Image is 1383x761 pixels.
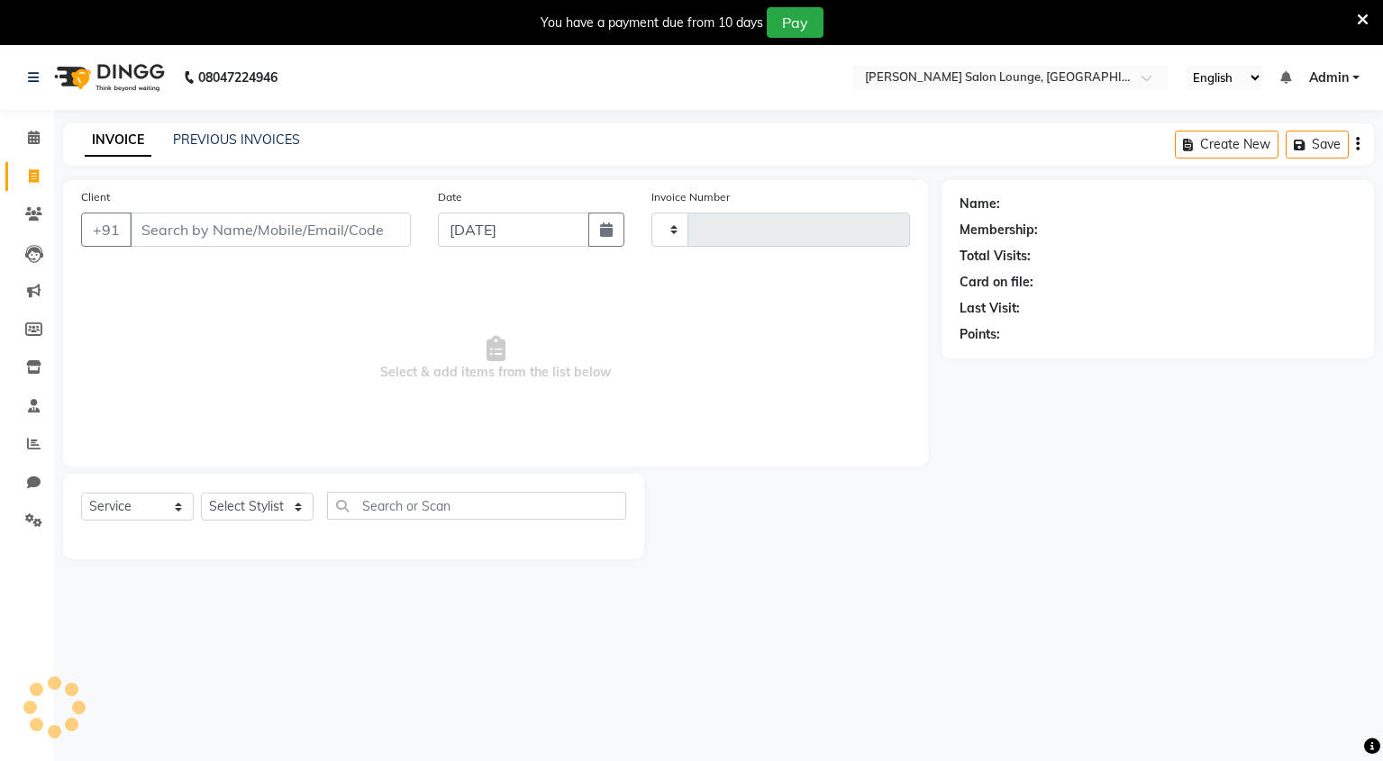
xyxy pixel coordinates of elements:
div: Total Visits: [960,247,1031,266]
div: You have a payment due from 10 days [541,14,763,32]
b: 08047224946 [198,52,278,103]
input: Search or Scan [327,492,626,520]
a: PREVIOUS INVOICES [173,131,300,148]
button: Pay [767,7,823,38]
span: Select & add items from the list below [81,268,910,448]
div: Card on file: [960,273,1033,292]
input: Search by Name/Mobile/Email/Code [130,213,411,247]
div: Name: [960,195,1000,213]
div: Membership: [960,221,1038,240]
div: Last Visit: [960,299,1020,318]
label: Date [438,189,462,205]
label: Client [81,189,110,205]
button: Save [1286,131,1349,159]
label: Invoice Number [651,189,730,205]
button: Create New [1175,131,1278,159]
span: Admin [1309,68,1349,87]
a: INVOICE [85,124,151,157]
img: logo [46,52,169,103]
button: +91 [81,213,132,247]
div: Points: [960,325,1000,344]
